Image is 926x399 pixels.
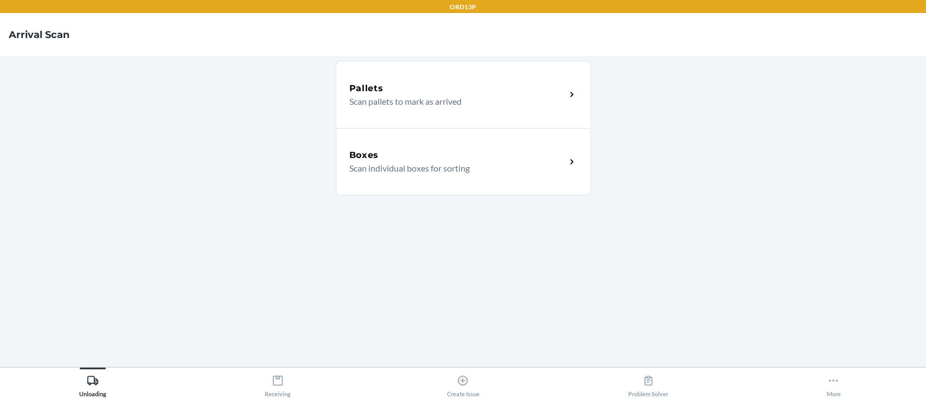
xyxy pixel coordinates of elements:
button: Create Issue [371,368,555,397]
p: Scan pallets to mark as arrived [349,95,557,108]
h5: Pallets [349,82,384,95]
p: Scan individual boxes for sorting [349,162,557,175]
div: Receiving [265,370,291,397]
a: BoxesScan individual boxes for sorting [336,128,591,195]
div: Problem Solver [628,370,668,397]
h5: Boxes [349,149,379,162]
div: More [826,370,840,397]
p: ORD13P [450,2,476,12]
a: PalletsScan pallets to mark as arrived [336,61,591,128]
h4: Arrival Scan [9,28,69,42]
button: Receiving [185,368,370,397]
div: Create Issue [446,370,479,397]
button: More [741,368,926,397]
div: Unloading [79,370,106,397]
button: Problem Solver [555,368,740,397]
